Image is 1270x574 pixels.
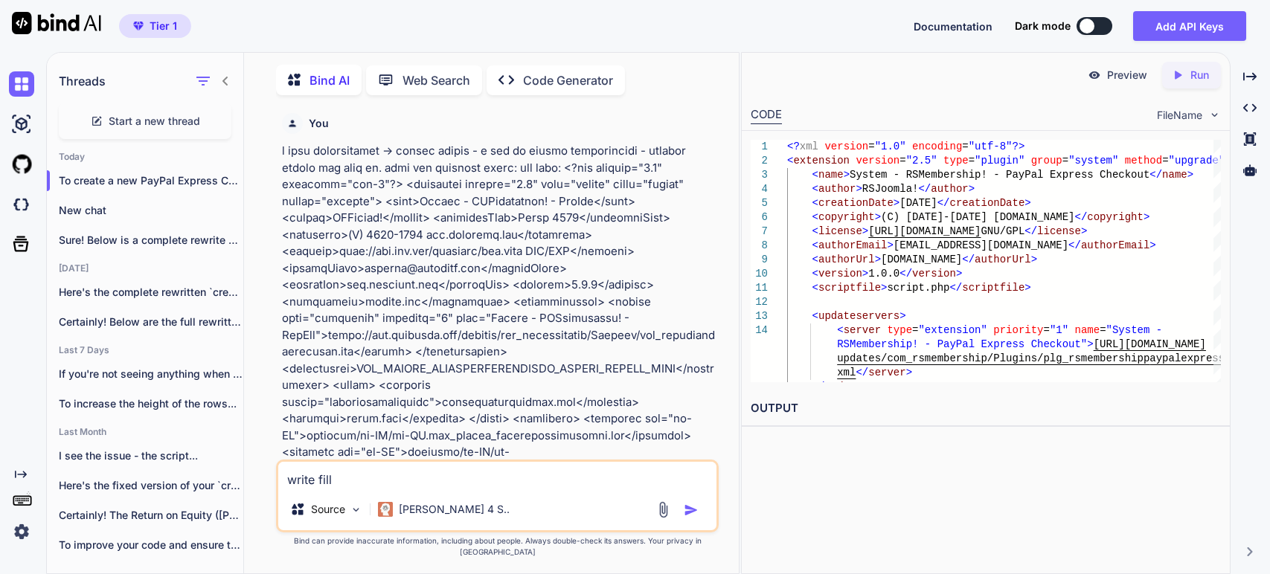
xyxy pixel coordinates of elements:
[59,367,243,381] p: If you're not seeing anything when you...
[1162,155,1168,167] span: =
[787,155,793,167] span: <
[874,211,880,223] span: >
[1190,68,1209,83] p: Run
[1024,225,1037,237] span: </
[887,324,912,336] span: type
[856,367,868,378] span: </
[812,268,818,280] span: <
[843,324,880,336] span: server
[912,141,962,152] span: encoding
[881,254,962,265] span: [DOMAIN_NAME]
[378,502,393,517] img: Claude 4 Sonnet
[837,338,1093,350] span: RSMembership! - PayPal Express Checkout">
[818,310,899,322] span: updateservers
[278,462,716,488] textarea: write fill
[981,225,1024,237] span: GNU/GPL
[1037,225,1081,237] span: license
[751,210,768,225] div: 6
[812,254,818,265] span: <
[1024,282,1030,294] span: >
[1081,225,1087,237] span: >
[881,211,1074,223] span: (C) [DATE]-[DATE] [DOMAIN_NAME]
[403,71,470,89] p: Web Search
[59,233,243,248] p: Sure! Below is a complete rewrite of the...
[684,503,699,517] img: icon
[1030,254,1036,265] span: >
[843,169,849,181] span: >
[818,169,844,181] span: name
[818,268,862,280] span: version
[862,268,868,280] span: >
[742,391,1230,426] h2: OUTPUT
[1208,109,1221,121] img: chevron down
[800,141,818,152] span: xml
[812,282,818,294] span: <
[1062,155,1068,167] span: =
[874,141,905,152] span: "1.0"
[1015,19,1071,33] span: Dark mode
[824,381,905,393] span: updateservers
[862,225,868,237] span: >
[751,323,768,338] div: 14
[1162,169,1187,181] span: name
[914,20,992,33] span: Documentation
[818,183,856,195] span: author
[818,225,862,237] span: license
[751,196,768,210] div: 5
[914,19,992,34] button: Documentation
[993,324,1043,336] span: priority
[949,282,962,294] span: </
[812,310,818,322] span: <
[1093,338,1205,350] span: [URL][DOMAIN_NAME]
[949,197,1024,209] span: creationDate
[818,197,894,209] span: creationDate
[818,282,881,294] span: scriptfile
[905,367,911,378] span: >
[9,192,34,217] img: darkCloudIdeIcon
[1043,324,1049,336] span: =
[887,239,893,251] span: >
[59,478,243,493] p: Here's the fixed version of your `createSensitivityAnalysisSheet`...
[59,448,243,463] p: I see the issue - the script...
[655,501,672,518] img: attachment
[1100,324,1106,336] span: =
[523,71,613,89] p: Code Generator
[310,71,350,89] p: Bind AI
[918,324,987,336] span: "extension"
[812,211,818,223] span: <
[899,310,905,322] span: >
[818,254,875,265] span: authorUrl
[868,141,874,152] span: =
[894,197,899,209] span: >
[856,155,899,167] span: version
[812,225,818,237] span: <
[751,253,768,267] div: 9
[47,262,243,274] h2: [DATE]
[47,151,243,163] h2: Today
[899,155,905,167] span: =
[751,309,768,323] div: 13
[47,344,243,356] h2: Last 7 Days
[818,211,875,223] span: copyright
[968,155,974,167] span: =
[350,503,362,516] img: Pick Models
[1068,239,1081,251] span: </
[1125,155,1162,167] span: method
[874,254,880,265] span: >
[812,239,818,251] span: <
[793,155,850,167] span: extension
[59,508,243,523] p: Certainly! The Return on Equity ([PERSON_NAME]) can...
[837,324,843,336] span: <
[1157,108,1202,123] span: FileName
[59,203,243,218] p: New chat
[1168,155,1231,167] span: "upgrade">
[824,141,868,152] span: version
[9,112,34,137] img: ai-studio
[751,182,768,196] div: 4
[975,155,1024,167] span: "plugin"
[59,538,243,552] p: To improve your code and ensure that...
[812,169,818,181] span: <
[1106,324,1162,336] span: "System -
[9,71,34,97] img: chat
[12,12,101,34] img: Bind AI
